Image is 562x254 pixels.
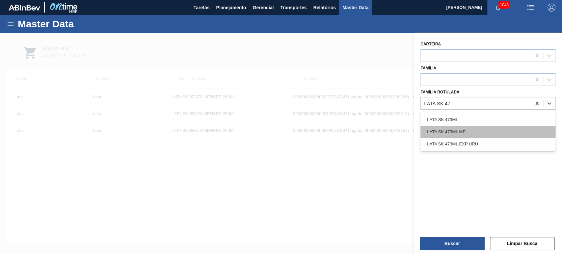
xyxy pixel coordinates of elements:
[420,42,441,46] label: Carteira
[498,1,510,9] span: 1048
[420,237,485,250] button: Buscar
[420,90,459,94] label: Família Rotulada
[490,237,555,250] button: Limpar Busca
[420,114,555,126] div: LATA SK 473ML
[526,4,534,12] img: userActions
[216,4,246,12] span: Planejamento
[487,3,508,12] button: Notificações
[253,4,274,12] span: Gerencial
[18,20,135,28] h1: Master Data
[313,4,335,12] span: Relatórios
[420,138,555,150] div: LATA SK 473ML EXP URU
[342,4,368,12] span: Master Data
[194,4,210,12] span: Tarefas
[9,5,40,11] img: TNhmsLtSVTkK8tSr43FrP2fwEKptu5GPRR3wAAAABJRU5ErkJggg==
[420,66,436,70] label: Família
[280,4,307,12] span: Transportes
[420,126,555,138] div: LATA SK 473ML MP
[548,4,555,12] img: Logout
